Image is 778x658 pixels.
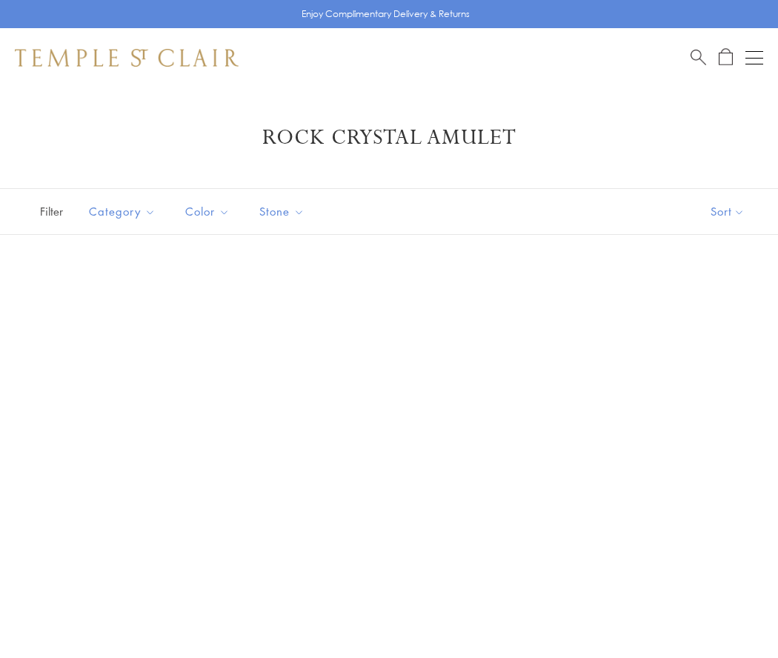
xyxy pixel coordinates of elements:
[691,48,706,67] a: Search
[719,48,733,67] a: Open Shopping Bag
[15,49,239,67] img: Temple St. Clair
[252,202,316,221] span: Stone
[178,202,241,221] span: Color
[78,195,167,228] button: Category
[302,7,470,21] p: Enjoy Complimentary Delivery & Returns
[745,49,763,67] button: Open navigation
[82,202,167,221] span: Category
[248,195,316,228] button: Stone
[677,189,778,234] button: Show sort by
[37,124,741,151] h1: Rock Crystal Amulet
[174,195,241,228] button: Color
